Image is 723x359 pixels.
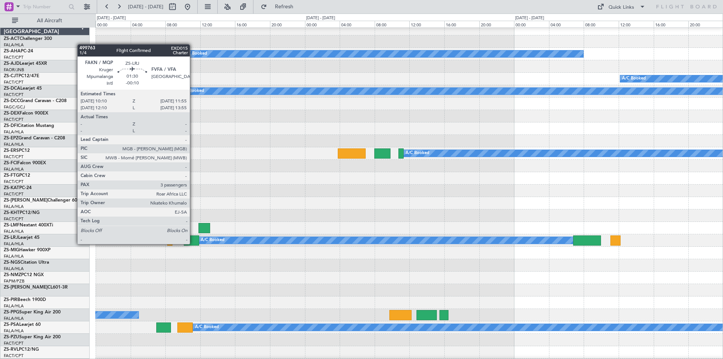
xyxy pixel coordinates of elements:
[4,229,24,234] a: FALA/HLA
[609,4,634,11] div: Quick Links
[4,186,19,190] span: ZS-KAT
[619,21,654,27] div: 12:00
[4,260,20,265] span: ZS-NGS
[4,353,23,359] a: FACT/CPT
[4,198,80,203] a: ZS-[PERSON_NAME]Challenger 604
[409,21,444,27] div: 12:00
[4,347,19,352] span: ZS-RVL
[4,254,24,259] a: FALA/HLA
[4,49,33,53] a: ZS-AHAPC-24
[4,266,24,272] a: FALA/HLA
[235,21,270,27] div: 16:00
[4,148,30,153] a: ZS-ERSPC12
[4,328,24,334] a: FALA/HLA
[4,148,19,153] span: ZS-ERS
[514,21,549,27] div: 00:00
[4,167,24,172] a: FALA/HLA
[4,117,23,122] a: FACT/CPT
[4,310,61,315] a: ZS-PPGSuper King Air 200
[4,161,17,165] span: ZS-FCI
[4,303,24,309] a: FALA/HLA
[4,216,23,222] a: FACT/CPT
[195,322,219,333] div: A/C Booked
[4,198,47,203] span: ZS-[PERSON_NAME]
[4,173,30,178] a: ZS-FTGPC12
[4,298,46,302] a: ZS-PIRBeech 1900D
[4,298,17,302] span: ZS-PIR
[4,248,50,252] a: ZS-MIGHawker 900XP
[4,37,52,41] a: ZS-ACTChallenger 300
[8,15,82,27] button: All Aircraft
[4,129,24,135] a: FALA/HLA
[128,3,163,10] span: [DATE] - [DATE]
[257,1,302,13] button: Refresh
[4,173,19,178] span: ZS-FTG
[306,15,335,21] div: [DATE] - [DATE]
[4,179,23,185] a: FACT/CPT
[20,18,79,23] span: All Aircraft
[4,124,54,128] a: ZS-DFICitation Mustang
[4,74,18,78] span: ZS-CJT
[654,21,689,27] div: 16:00
[4,79,23,85] a: FACT/CPT
[4,223,53,228] a: ZS-LMFNextant 400XTi
[4,204,24,209] a: FALA/HLA
[4,285,47,290] span: ZS-[PERSON_NAME]
[4,42,24,48] a: FALA/HLA
[4,273,21,277] span: ZS-NMZ
[4,285,68,290] a: ZS-[PERSON_NAME]CL601-3R
[622,73,646,84] div: A/C Booked
[97,15,126,21] div: [DATE] - [DATE]
[4,335,19,339] span: ZS-PZU
[4,142,24,147] a: FALA/HLA
[4,273,44,277] a: ZS-NMZPC12 NGX
[4,322,19,327] span: ZS-PSA
[96,21,131,27] div: 00:00
[4,278,24,284] a: FAPM/PZB
[4,335,61,339] a: ZS-PZUSuper King Air 200
[4,235,40,240] a: ZS-LRJLearjet 45
[515,15,544,21] div: [DATE] - [DATE]
[375,21,410,27] div: 08:00
[131,21,166,27] div: 04:00
[340,21,375,27] div: 04:00
[4,322,41,327] a: ZS-PSALearjet 60
[4,211,40,215] a: ZS-KHTPC12/NG
[4,61,20,66] span: ZS-AJD
[4,37,20,41] span: ZS-ACT
[4,86,42,91] a: ZS-DCALearjet 45
[4,124,18,128] span: ZS-DFI
[4,99,67,103] a: ZS-DCCGrand Caravan - C208
[4,99,20,103] span: ZS-DCC
[4,341,23,346] a: FACT/CPT
[4,111,48,116] a: ZS-DEXFalcon 900EX
[4,310,19,315] span: ZS-PPG
[200,21,235,27] div: 12:00
[268,4,300,9] span: Refresh
[406,148,429,159] div: A/C Booked
[584,21,619,27] div: 08:00
[549,21,584,27] div: 04:00
[180,86,204,97] div: A/C Booked
[4,154,23,160] a: FACT/CPT
[165,21,200,27] div: 08:00
[4,161,46,165] a: ZS-FCIFalcon 900EX
[4,136,65,141] a: ZS-EPZGrand Caravan - C208
[4,223,20,228] span: ZS-LMF
[4,191,23,197] a: FACT/CPT
[4,235,18,240] span: ZS-LRJ
[23,1,66,12] input: Trip Number
[4,61,47,66] a: ZS-AJDLearjet 45XR
[4,316,24,321] a: FALA/HLA
[4,111,20,116] span: ZS-DEX
[4,260,49,265] a: ZS-NGSCitation Ultra
[4,241,24,247] a: FALA/HLA
[4,49,21,53] span: ZS-AHA
[479,21,514,27] div: 20:00
[4,67,24,73] a: FAOR/JNB
[183,48,207,60] div: A/C Booked
[4,74,39,78] a: ZS-CJTPC12/47E
[4,92,23,98] a: FACT/CPT
[201,235,224,246] div: A/C Booked
[4,211,20,215] span: ZS-KHT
